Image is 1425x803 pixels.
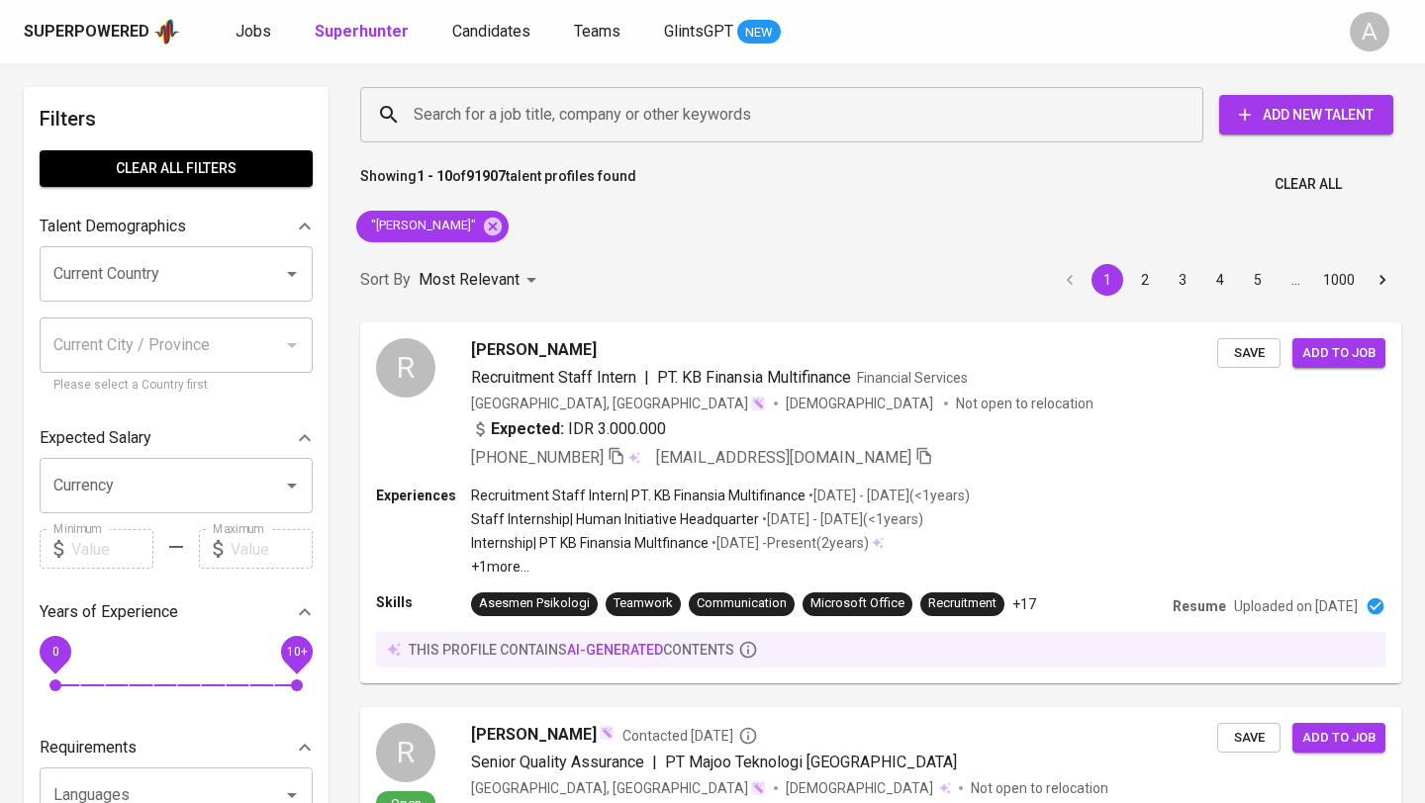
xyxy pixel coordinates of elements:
button: Clear All filters [40,150,313,187]
p: +1 more ... [471,557,970,577]
a: Superhunter [315,20,413,45]
b: 1 - 10 [417,168,452,184]
svg: By Batam recruiter [738,726,758,746]
span: "[PERSON_NAME]" [356,217,488,235]
p: Skills [376,592,471,612]
div: A [1350,12,1389,51]
span: [DEMOGRAPHIC_DATA] [786,778,936,798]
div: Recruitment [928,594,997,613]
p: • [DATE] - [DATE] ( <1 years ) [759,509,923,529]
span: [DEMOGRAPHIC_DATA] [786,394,936,413]
span: Candidates [452,22,530,41]
span: [PERSON_NAME] [471,338,597,362]
button: Go to page 4 [1204,264,1236,296]
div: Microsoft Office [810,594,904,613]
span: Add to job [1302,727,1376,750]
span: Contacted [DATE] [622,726,758,746]
span: Add to job [1302,342,1376,365]
img: app logo [153,17,180,46]
span: PT Majoo Teknologi [GEOGRAPHIC_DATA] [665,753,957,771]
span: Add New Talent [1235,103,1377,128]
h6: Filters [40,103,313,134]
button: Add to job [1292,723,1385,754]
input: Value [71,529,153,569]
div: Talent Demographics [40,207,313,246]
a: Candidates [452,20,534,45]
div: IDR 3.000.000 [471,417,666,441]
button: Clear All [1267,166,1350,203]
p: this profile contains contents [409,640,734,660]
a: R[PERSON_NAME]Recruitment Staff Intern|PT. KB Finansia MultifinanceFinancial Services[GEOGRAPHIC_... [360,322,1401,683]
b: Expected: [491,417,564,441]
p: Showing of talent profiles found [360,166,636,203]
p: Not open to relocation [971,778,1108,798]
p: Uploaded on [DATE] [1234,596,1358,616]
b: 91907 [466,168,506,184]
span: NEW [737,23,781,43]
span: Recruitment Staff Intern [471,368,636,387]
div: [GEOGRAPHIC_DATA], [GEOGRAPHIC_DATA] [471,394,766,413]
p: Not open to relocation [956,394,1093,413]
div: "[PERSON_NAME]" [356,211,509,242]
span: Clear All [1275,172,1342,197]
span: | [644,366,649,390]
p: Internship | PT KB Finansia Multfinance [471,533,709,553]
div: Most Relevant [419,262,543,299]
div: … [1280,270,1311,290]
img: magic_wand.svg [750,396,766,411]
span: [EMAIL_ADDRESS][DOMAIN_NAME] [656,448,911,467]
span: 0 [51,645,58,659]
span: AI-generated [567,642,663,658]
span: 10+ [286,645,307,659]
button: Go to page 3 [1167,264,1198,296]
div: Teamwork [614,594,673,613]
span: Clear All filters [55,156,297,181]
span: Save [1227,342,1271,365]
p: Expected Salary [40,426,151,450]
a: Teams [574,20,624,45]
p: Talent Demographics [40,215,186,238]
span: [PHONE_NUMBER] [471,448,604,467]
div: [GEOGRAPHIC_DATA], [GEOGRAPHIC_DATA] [471,778,766,798]
span: | [652,751,657,774]
p: Recruitment Staff Intern | PT. KB Finansia Multifinance [471,486,806,505]
div: Asesmen Psikologi [479,594,590,613]
span: [PERSON_NAME] [471,723,597,747]
input: Value [231,529,313,569]
span: GlintsGPT [664,22,733,41]
div: Requirements [40,728,313,767]
button: Save [1217,338,1281,369]
div: Superpowered [24,21,149,44]
button: Add New Talent [1219,95,1393,134]
button: Go to next page [1367,264,1398,296]
a: Superpoweredapp logo [24,17,180,46]
span: Teams [574,22,620,41]
img: magic_wand.svg [750,780,766,796]
p: Most Relevant [419,268,520,292]
span: Save [1227,727,1271,750]
button: Open [278,472,306,499]
b: Superhunter [315,22,409,41]
button: page 1 [1092,264,1123,296]
div: Expected Salary [40,418,313,458]
button: Go to page 2 [1129,264,1161,296]
span: Senior Quality Assurance [471,753,644,771]
button: Go to page 1000 [1317,264,1361,296]
p: • [DATE] - Present ( 2 years ) [709,533,869,553]
p: Please select a Country first [53,376,299,396]
p: +17 [1012,594,1036,614]
img: magic_wand.svg [599,725,615,741]
p: Experiences [376,486,471,505]
p: Years of Experience [40,600,178,624]
div: R [376,723,435,782]
p: Requirements [40,736,137,759]
nav: pagination navigation [1051,264,1401,296]
div: R [376,338,435,398]
button: Open [278,260,306,288]
p: Resume [1173,596,1226,616]
span: PT. KB Finansia Multifinance [657,368,851,387]
p: • [DATE] - [DATE] ( <1 years ) [806,486,970,505]
a: Jobs [236,20,275,45]
button: Add to job [1292,338,1385,369]
div: Communication [697,594,787,613]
